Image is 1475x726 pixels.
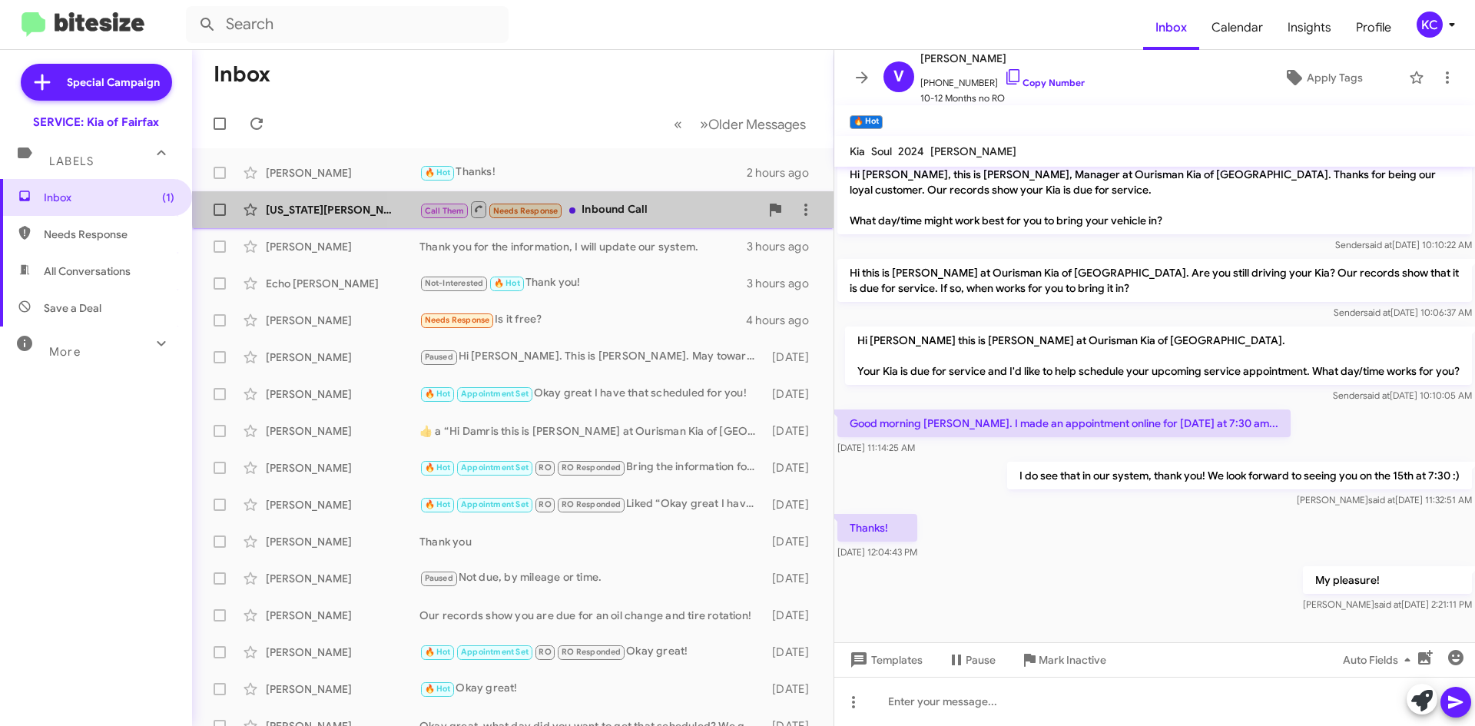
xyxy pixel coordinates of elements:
[1199,5,1275,50] a: Calendar
[266,423,419,439] div: [PERSON_NAME]
[425,167,451,177] span: 🔥 Hot
[1344,5,1404,50] a: Profile
[425,573,453,583] span: Paused
[419,423,764,439] div: ​👍​ a “ Hi Damris this is [PERSON_NAME] at Ourisman Kia of [GEOGRAPHIC_DATA]. I just wanted to ch...
[837,259,1472,302] p: Hi this is [PERSON_NAME] at Ourisman Kia of [GEOGRAPHIC_DATA]. Are you still driving your Kia? Ou...
[847,646,923,674] span: Templates
[266,571,419,586] div: [PERSON_NAME]
[665,108,691,140] button: Previous
[920,68,1085,91] span: [PHONE_NUMBER]
[1303,566,1472,594] p: My pleasure!
[266,386,419,402] div: [PERSON_NAME]
[186,6,509,43] input: Search
[493,206,559,216] span: Needs Response
[425,647,451,657] span: 🔥 Hot
[266,350,419,365] div: [PERSON_NAME]
[1335,239,1472,250] span: Sender [DATE] 10:10:22 AM
[1331,646,1429,674] button: Auto Fields
[1008,646,1119,674] button: Mark Inactive
[562,462,621,472] span: RO Responded
[425,684,451,694] span: 🔥 Hot
[419,608,764,623] div: Our records show you are due for an oil change and tire rotation!
[966,646,996,674] span: Pause
[33,114,159,130] div: SERVICE: Kia of Fairfax
[1275,5,1344,50] a: Insights
[419,534,764,549] div: Thank you
[49,154,94,168] span: Labels
[425,315,490,325] span: Needs Response
[266,165,419,181] div: [PERSON_NAME]
[850,115,883,129] small: 🔥 Hot
[419,239,747,254] div: Thank you for the information, I will update our system.
[425,352,453,362] span: Paused
[425,499,451,509] span: 🔥 Hot
[49,345,81,359] span: More
[425,278,484,288] span: Not-Interested
[266,460,419,476] div: [PERSON_NAME]
[266,202,419,217] div: [US_STATE][PERSON_NAME]
[1303,598,1472,610] span: [PERSON_NAME] [DATE] 2:21:11 PM
[920,91,1085,106] span: 10-12 Months no RO
[850,144,865,158] span: Kia
[419,569,764,587] div: Not due, by mileage or time.
[461,389,529,399] span: Appointment Set
[419,311,746,329] div: Is it free?
[747,239,821,254] div: 3 hours ago
[708,116,806,133] span: Older Messages
[1333,390,1472,401] span: Sender [DATE] 10:10:05 AM
[837,442,915,453] span: [DATE] 11:14:25 AM
[764,386,821,402] div: [DATE]
[764,534,821,549] div: [DATE]
[1334,307,1472,318] span: Sender [DATE] 10:06:37 AM
[425,389,451,399] span: 🔥 Hot
[1143,5,1199,50] a: Inbox
[266,497,419,512] div: [PERSON_NAME]
[764,681,821,697] div: [DATE]
[837,409,1291,437] p: Good morning [PERSON_NAME]. I made an appointment online for [DATE] at 7:30 am...
[1004,77,1085,88] a: Copy Number
[837,514,917,542] p: Thanks!
[419,680,764,698] div: Okay great!
[898,144,924,158] span: 2024
[419,385,764,403] div: Okay great I have that scheduled for you!
[1307,64,1363,91] span: Apply Tags
[266,534,419,549] div: [PERSON_NAME]
[845,327,1472,385] p: Hi [PERSON_NAME] this is [PERSON_NAME] at Ourisman Kia of [GEOGRAPHIC_DATA]. Your Kia is due for ...
[266,239,419,254] div: [PERSON_NAME]
[44,227,174,242] span: Needs Response
[162,190,174,205] span: (1)
[266,681,419,697] div: [PERSON_NAME]
[764,608,821,623] div: [DATE]
[1374,598,1401,610] span: said at
[461,499,529,509] span: Appointment Set
[834,646,935,674] button: Templates
[674,114,682,134] span: «
[419,459,764,476] div: Bring the information for it just in case but the maintenance plan should be attached to your vin...
[691,108,815,140] button: Next
[893,65,904,89] span: V
[1244,64,1401,91] button: Apply Tags
[539,499,551,509] span: RO
[539,462,551,472] span: RO
[837,546,917,558] span: [DATE] 12:04:43 PM
[764,460,821,476] div: [DATE]
[935,646,1008,674] button: Pause
[539,647,551,657] span: RO
[1364,307,1390,318] span: said at
[1368,494,1395,506] span: said at
[1297,494,1472,506] span: [PERSON_NAME] [DATE] 11:32:51 AM
[871,144,892,158] span: Soul
[266,645,419,660] div: [PERSON_NAME]
[1417,12,1443,38] div: KC
[700,114,708,134] span: »
[214,62,270,87] h1: Inbox
[419,643,764,661] div: Okay great!
[44,190,174,205] span: Inbox
[764,571,821,586] div: [DATE]
[920,49,1085,68] span: [PERSON_NAME]
[1007,462,1472,489] p: I do see that in our system, thank you! We look forward to seeing you on the 15th at 7:30 :)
